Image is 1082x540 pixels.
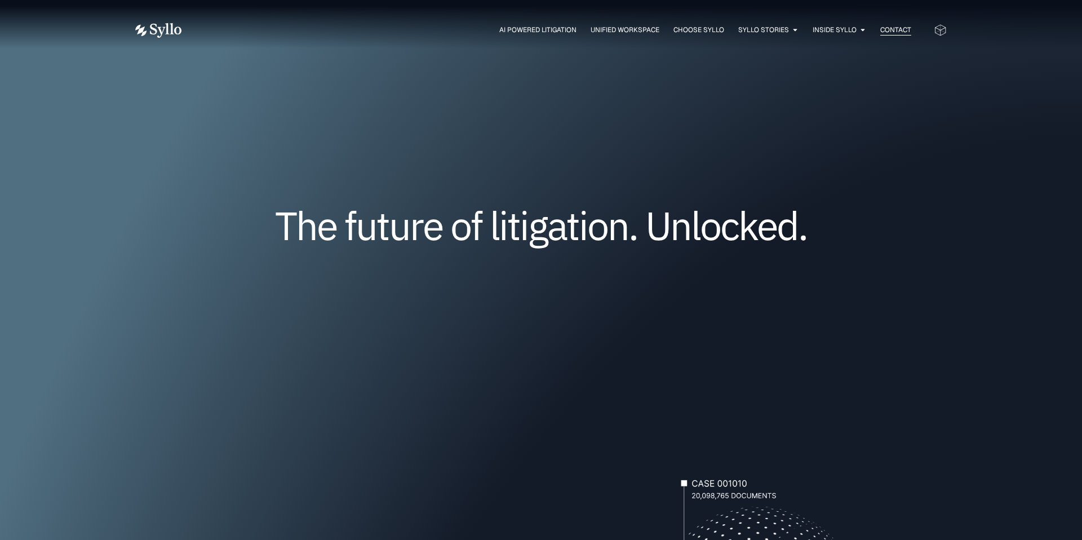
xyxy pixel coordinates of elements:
div: Menu Toggle [204,25,911,36]
a: Inside Syllo [813,25,857,35]
img: Vector [135,23,181,38]
a: Unified Workspace [591,25,659,35]
a: Syllo Stories [738,25,789,35]
h1: The future of litigation. Unlocked. [203,207,879,244]
a: Contact [880,25,911,35]
a: AI Powered Litigation [499,25,577,35]
nav: Menu [204,25,911,36]
a: Choose Syllo [673,25,724,35]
